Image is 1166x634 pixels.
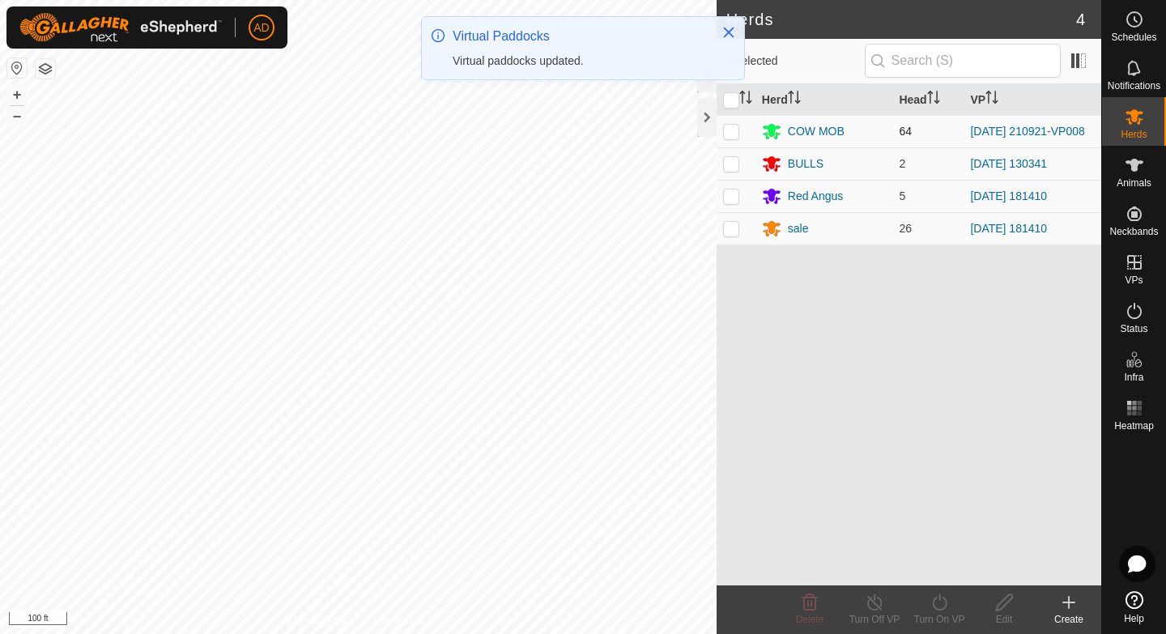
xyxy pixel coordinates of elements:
button: Close [717,21,740,44]
div: BULLS [788,155,823,172]
span: Herds [1121,130,1147,139]
div: sale [788,220,809,237]
div: Virtual Paddocks [453,27,705,46]
span: 2 [899,157,905,170]
div: Turn On VP [907,612,972,627]
p-sorticon: Activate to sort [788,93,801,106]
a: [DATE] 130341 [970,157,1047,170]
span: 5 [899,189,905,202]
div: Red Angus [788,188,844,205]
button: Reset Map [7,58,27,78]
span: 64 [899,125,912,138]
span: Animals [1117,178,1151,188]
span: Status [1120,324,1147,334]
div: Turn Off VP [842,612,907,627]
div: Virtual paddocks updated. [453,53,705,70]
span: Infra [1124,372,1143,382]
th: Herd [755,84,893,116]
span: 26 [899,222,912,235]
p-sorticon: Activate to sort [927,93,940,106]
span: Neckbands [1109,227,1158,236]
a: Privacy Policy [294,613,355,628]
span: 0 selected [726,53,865,70]
div: Create [1036,612,1101,627]
span: Notifications [1108,81,1160,91]
th: VP [964,84,1101,116]
a: Help [1102,585,1166,630]
a: [DATE] 181410 [970,222,1047,235]
a: [DATE] 210921-VP008 [970,125,1084,138]
p-sorticon: Activate to sort [739,93,752,106]
span: VPs [1125,275,1143,285]
img: Gallagher Logo [19,13,222,42]
span: Delete [796,614,824,625]
a: [DATE] 181410 [970,189,1047,202]
button: Map Layers [36,59,55,79]
div: COW MOB [788,123,845,140]
h2: Herds [726,10,1076,29]
a: Contact Us [374,613,422,628]
button: – [7,106,27,126]
div: Edit [972,612,1036,627]
input: Search (S) [865,44,1061,78]
span: Help [1124,614,1144,623]
p-sorticon: Activate to sort [985,93,998,106]
button: + [7,85,27,104]
span: Heatmap [1114,421,1154,431]
span: Schedules [1111,32,1156,42]
th: Head [892,84,964,116]
span: AD [253,19,269,36]
span: 4 [1076,7,1085,32]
